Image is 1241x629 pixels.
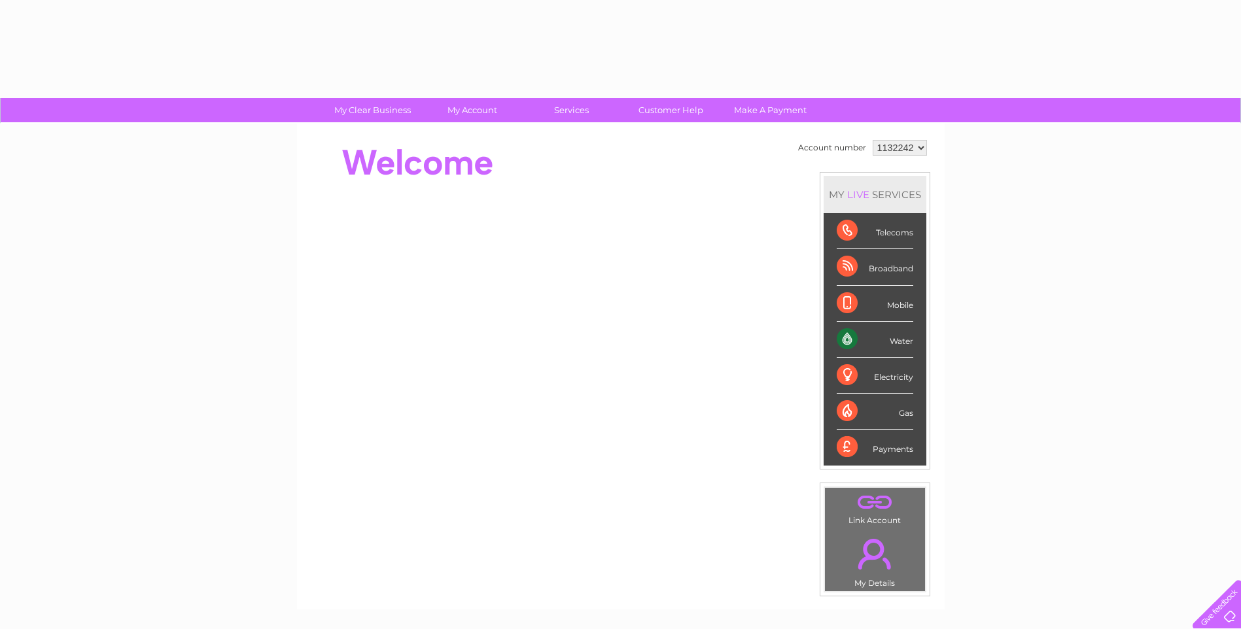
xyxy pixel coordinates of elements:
div: Payments [837,430,913,465]
td: Account number [795,137,869,159]
div: Mobile [837,286,913,322]
div: Broadband [837,249,913,285]
div: MY SERVICES [824,176,926,213]
td: My Details [824,528,926,592]
div: Telecoms [837,213,913,249]
a: My Clear Business [319,98,427,122]
a: . [828,491,922,514]
div: Electricity [837,358,913,394]
a: Make A Payment [716,98,824,122]
a: . [828,531,922,577]
div: Gas [837,394,913,430]
td: Link Account [824,487,926,528]
div: Water [837,322,913,358]
a: My Account [418,98,526,122]
div: LIVE [845,188,872,201]
a: Customer Help [617,98,725,122]
a: Services [517,98,625,122]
